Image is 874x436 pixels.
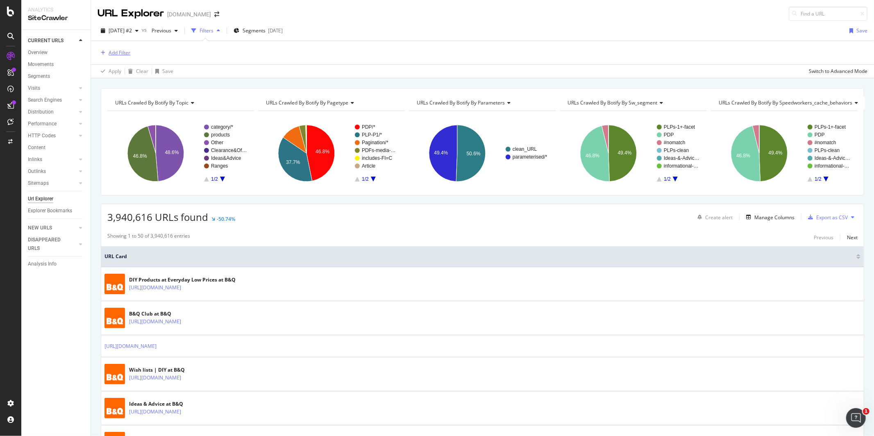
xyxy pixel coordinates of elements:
button: Manage Columns [743,212,795,222]
text: 50.6% [467,151,481,157]
span: vs [142,26,148,33]
text: informational-… [664,163,699,169]
text: 49.4% [434,150,448,156]
a: Segments [28,72,85,81]
button: Next [847,232,858,242]
a: Analysis Info [28,260,85,268]
div: Analysis Info [28,260,57,268]
svg: A chart. [560,118,707,189]
div: Search Engines [28,96,62,104]
button: Apply [98,65,121,78]
text: informational-… [815,163,849,169]
text: 46.8% [133,153,147,159]
span: URLs Crawled By Botify By sw_segment [568,99,658,106]
text: #nomatch [664,140,686,145]
text: PLPs-clean [664,148,689,153]
a: Content [28,143,85,152]
text: #nomatch [815,140,836,145]
text: 46.8% [316,149,329,154]
a: Inlinks [28,155,77,164]
svg: A chart. [258,118,405,189]
text: 1/2 [815,176,822,182]
text: clean_URL [513,146,537,152]
div: Switch to Advanced Mode [809,68,867,75]
img: main image [104,308,125,328]
a: DISAPPEARED URLS [28,236,77,253]
text: 46.8% [586,153,599,159]
text: PDP [664,132,674,138]
a: Explorer Bookmarks [28,207,85,215]
div: Clear [136,68,148,75]
a: Sitemaps [28,179,77,188]
div: Save [162,68,173,75]
div: Explorer Bookmarks [28,207,72,215]
div: Outlinks [28,167,46,176]
div: [DOMAIN_NAME] [167,10,211,18]
a: Outlinks [28,167,77,176]
div: Segments [28,72,50,81]
div: arrow-right-arrow-left [214,11,219,17]
text: PLP-P1/* [362,132,382,138]
a: Url Explorer [28,195,85,203]
button: Save [846,24,867,37]
div: Url Explorer [28,195,53,203]
a: Search Engines [28,96,77,104]
div: Visits [28,84,40,93]
div: B&Q Club at B&Q [129,310,217,318]
text: Ranges [211,163,228,169]
svg: A chart. [711,118,858,189]
button: Add Filter [98,48,130,58]
div: Apply [109,68,121,75]
h4: URLs Crawled By Botify By speedworkers_cache_behaviors [717,96,865,109]
h4: URLs Crawled By Botify By sw_segment [566,96,699,109]
a: [URL][DOMAIN_NAME] [104,342,157,350]
div: Showing 1 to 50 of 3,940,616 entries [107,232,190,242]
a: [URL][DOMAIN_NAME] [129,408,181,416]
a: Visits [28,84,77,93]
div: SiteCrawler [28,14,84,23]
text: Pagination/* [362,140,388,145]
text: PLPs-1+-facet [664,124,695,130]
div: CURRENT URLS [28,36,64,45]
div: Inlinks [28,155,42,164]
div: Save [856,27,867,34]
span: Previous [148,27,171,34]
svg: A chart. [107,118,254,189]
text: PLPs-1+-facet [815,124,846,130]
span: URLs Crawled By Botify By topic [115,99,188,106]
button: Clear [125,65,148,78]
span: URLs Crawled By Botify By speedworkers_cache_behaviors [719,99,853,106]
div: Manage Columns [754,214,795,221]
text: PDP [815,132,825,138]
div: Add Filter [109,49,130,56]
div: DISAPPEARED URLS [28,236,69,253]
button: Switch to Advanced Mode [806,65,867,78]
div: [DATE] [268,27,283,34]
div: A chart. [409,118,556,189]
a: HTTP Codes [28,132,77,140]
button: Previous [814,232,833,242]
button: Create alert [694,211,733,224]
iframe: Intercom live chat [846,408,866,428]
a: [URL][DOMAIN_NAME] [129,284,181,292]
button: Segments[DATE] [230,24,286,37]
text: 46.8% [736,153,750,159]
div: Wish lists | DIY at B&Q [129,366,217,374]
text: PLPs-clean [815,148,840,153]
span: 2025 Sep. 15th #2 [109,27,132,34]
text: products [211,132,230,138]
button: Export as CSV [805,211,848,224]
div: URL Explorer [98,7,164,20]
text: category/* [211,124,233,130]
button: Filters [188,24,223,37]
text: includes-FI=C [362,155,393,161]
div: NEW URLS [28,224,52,232]
text: 48.6% [165,150,179,156]
text: Ideas&Advice [211,155,241,161]
text: 1/2 [664,176,671,182]
div: Next [847,234,858,241]
div: Create alert [705,214,733,221]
